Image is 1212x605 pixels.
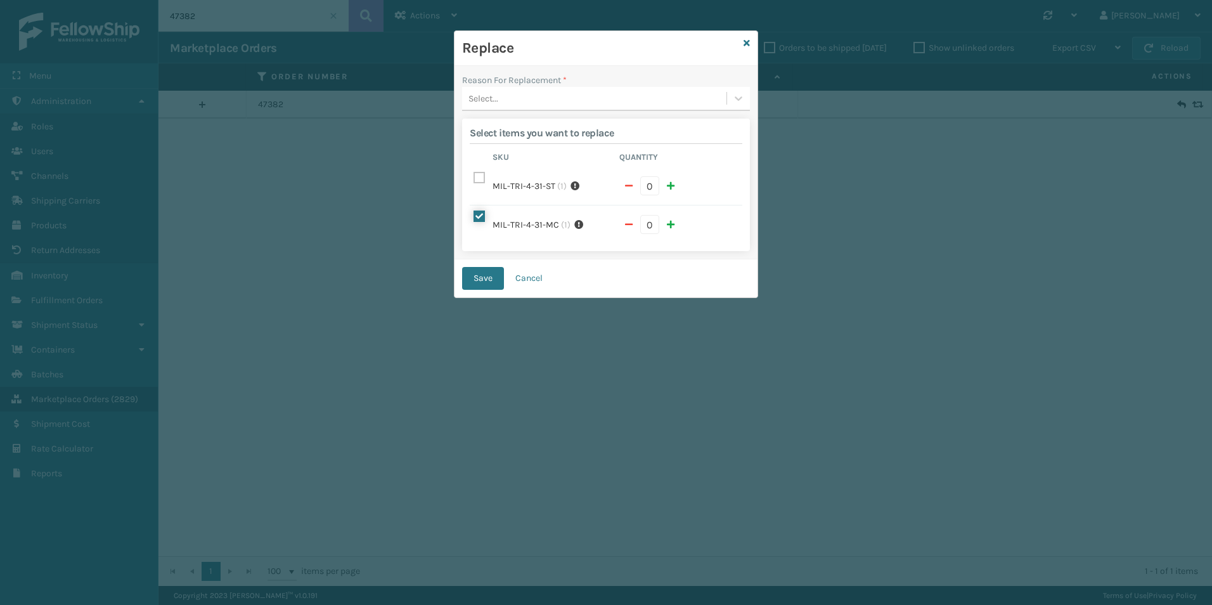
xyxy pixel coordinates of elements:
button: Save [462,267,504,290]
th: Quantity [616,152,742,167]
h3: Replace [462,39,738,58]
div: Select... [468,92,498,105]
span: ( 1 ) [557,179,567,193]
label: Reason For Replacement [462,74,567,87]
button: Cancel [504,267,554,290]
span: ( 1 ) [561,218,571,231]
th: Sku [489,152,616,167]
h2: Select items you want to replace [470,126,742,140]
label: MIL-TRI-4-31-ST [493,179,555,193]
label: MIL-TRI-4-31-MC [493,218,559,231]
